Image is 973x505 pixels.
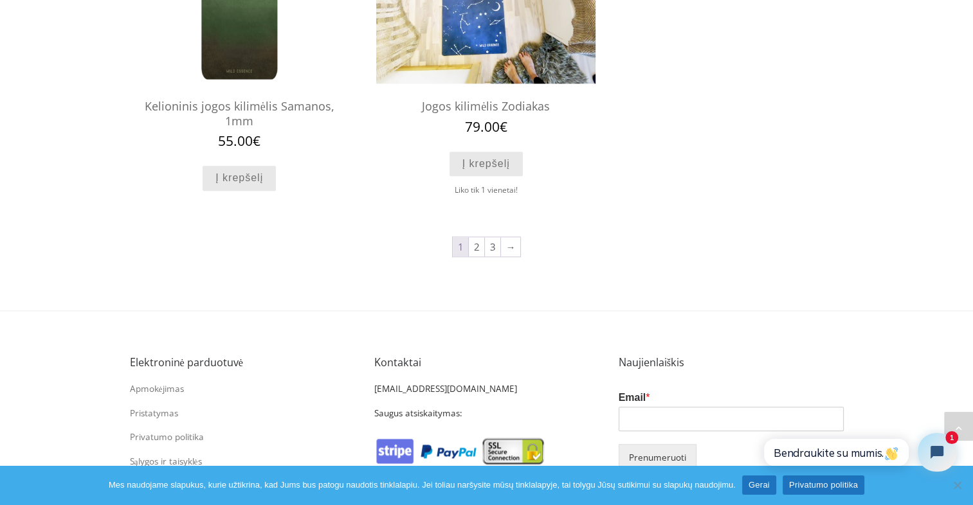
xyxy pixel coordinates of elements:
a: Add to cart: “Kelioninis jogos kilimėlis Samanos, 1mm” [203,166,276,191]
h5: Naujienlaiškis [619,356,844,369]
iframe: Tidio Chat [749,422,967,483]
span: Mes naudojame slapukus, kurie užtikrina, kad Jums bus patogu naudotis tinklalapiu. Jei toliau nar... [109,479,736,492]
span: Puslapis 1 [453,237,468,256]
a: Puslapis 3 [485,237,500,256]
a: Pristatymas [130,407,178,419]
span: € [253,132,260,150]
span: Ne [950,479,963,492]
button: Prenumeruoti [619,444,696,472]
span: € [500,118,507,136]
a: Add to cart: “Jogos kilimėlis Zodiakas” [450,152,523,177]
a: → [501,237,520,256]
h5: Elektroninė parduotuvė [130,356,355,369]
nav: Product Pagination [130,236,844,261]
a: Privatumo politika [130,431,204,443]
h2: Kelioninis jogos kilimėlis Samanos, 1mm [130,93,349,134]
p: Saugus atsiskaitymas: [374,407,577,420]
a: Puslapis 2 [469,237,484,256]
h2: Jogos kilimėlis Zodiakas [376,93,596,120]
p: [EMAIL_ADDRESS][DOMAIN_NAME] [374,382,577,396]
a: Privatumo politika [783,475,864,495]
label: Email [619,391,844,405]
a: Apmokėjimas [130,383,184,394]
div: Liko tik 1 vienetai! [376,182,596,197]
a: Sąlygos ir taisyklės [130,456,202,467]
bdi: 79.00 [465,118,507,136]
h5: Kontaktai [374,356,599,369]
a: Gerai [742,475,776,495]
bdi: 55.00 [218,132,260,150]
